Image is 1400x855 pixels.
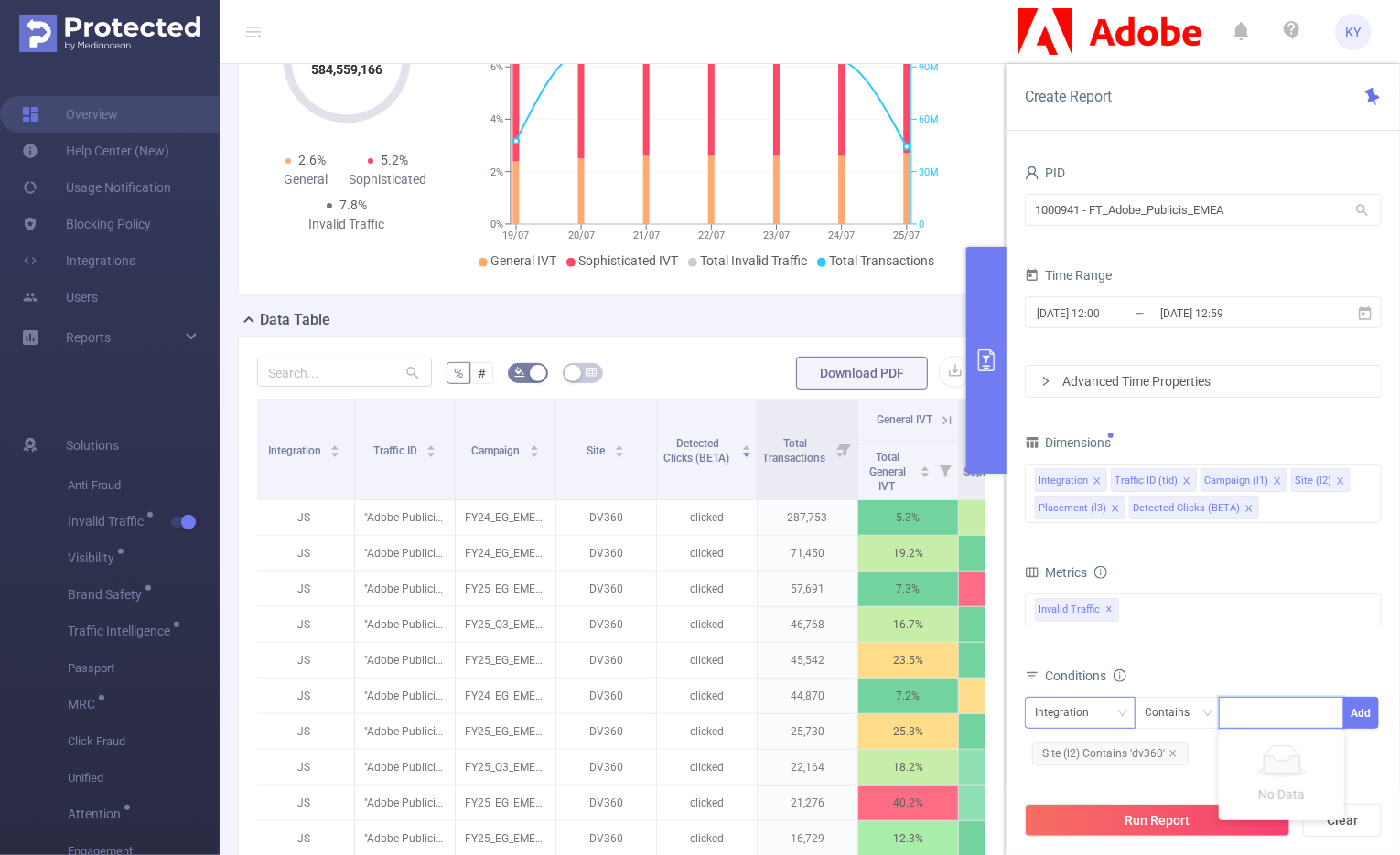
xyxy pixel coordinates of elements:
span: 2.6% [298,153,326,167]
i: Filter menu [832,400,857,499]
p: DV360 [556,500,656,535]
p: JS [254,750,354,785]
p: FY25_EG_EMEA_Creative_CCM_Acquisition_Buy_4200323233_P36036 [251912] [456,643,555,678]
p: FY24_EG_EMEA_Creative_CCM_Acquisition_Buy_4200323233_P36036 [225038] [456,536,555,571]
p: "Adobe Publicis Emea Tier 1" [27133] [355,714,455,749]
p: 46,768 [758,607,857,642]
p: 23.6% [959,679,1059,713]
p: 11.6% [959,643,1059,678]
p: DV360 [556,536,656,571]
div: Detected Clicks (BETA) [1133,497,1240,520]
p: DV360 [556,607,656,642]
p: 13.9% [959,786,1059,820]
span: PID [1025,166,1065,180]
p: "Adobe Publicis Emea Tier 1" [27133] [355,750,455,785]
span: MRC [68,698,102,711]
span: Attention [68,807,127,820]
p: "Adobe Publicis Emea Tier 1" [27133] [355,536,455,571]
i: icon: close [1168,749,1178,758]
i: icon: caret-up [530,443,540,448]
p: clicked [657,714,757,749]
li: Integration [1035,468,1107,492]
tspan: 4% [490,114,503,126]
div: Contains [1145,698,1202,728]
p: clicked [657,536,757,571]
p: clicked [657,500,757,535]
p: DV360 [556,572,656,606]
div: Sort [920,464,931,475]
li: Site (l2) [1291,468,1351,492]
p: FY25_EG_EMEA_Creative_CCM_Acquisition_Buy_4200323233_P36036_Test [268636] [456,714,555,749]
i: icon: info-circle [1094,566,1107,579]
tspan: 0% [490,219,503,230]
i: icon: right [1040,376,1051,387]
div: Invalid Traffic [306,215,388,234]
i: icon: user [1025,166,1039,180]
span: Dimensions [1025,435,1111,450]
span: Invalid Traffic [1035,598,1119,622]
div: Placement (l3) [1039,497,1106,520]
p: 287,753 [758,500,857,535]
tspan: 25/07 [894,230,921,241]
div: Traffic ID (tid) [1115,469,1178,493]
span: Integration [268,444,324,457]
input: Search... [257,358,432,387]
a: Reports [66,319,111,356]
p: 44,870 [758,679,857,713]
i: icon: caret-down [530,450,540,455]
p: 45,542 [758,643,857,678]
a: Help Center (New) [22,133,169,169]
i: icon: caret-up [426,443,436,448]
p: JS [254,572,354,606]
p: FY25_Q3_EMEA_Creative_Firefly_Progression_Progression_4200402933-CP2ZJ5H_P42467_NA [279603] [456,750,555,785]
tspan: 21/07 [633,230,660,241]
div: Sort [329,443,340,454]
span: Campaign [471,444,523,457]
span: Total Invalid Traffic [701,253,808,268]
p: No Data [1230,785,1333,805]
p: 18.2% [858,750,958,785]
i: icon: down [1117,708,1128,721]
p: clicked [657,607,757,642]
i: icon: caret-up [921,464,931,469]
i: icon: close [1111,504,1120,515]
span: Time Range [1025,268,1112,283]
p: "Adobe Publicis Emea Tier 1" [27133] [355,643,455,678]
p: 22,164 [758,750,857,785]
i: icon: info-circle [1114,669,1126,682]
tspan: 30M [919,166,939,178]
a: Blocking Policy [22,206,151,242]
i: Filter menu [932,441,958,499]
p: 25,730 [758,714,857,749]
tspan: 0 [919,219,924,230]
span: Total Transactions [830,253,935,268]
i: icon: down [1202,708,1213,721]
span: Reports [66,330,111,345]
button: Download PDF [796,357,928,390]
span: Conditions [1045,668,1126,683]
p: 10.2% [959,714,1059,749]
i: icon: close [1093,476,1102,487]
p: 7.2% [858,679,958,713]
i: icon: caret-up [615,443,625,448]
i: icon: caret-up [742,443,752,448]
p: 40.2% [858,786,958,820]
p: FY24_EG_EMEA_Creative_EDU_Acquisition_Buy_4200323233_P36036 [225039] [456,679,555,713]
p: JS [254,643,354,678]
p: 10.5% [959,536,1059,571]
tspan: 22/07 [698,230,725,241]
span: Total Transactions [762,437,828,465]
i: icon: table [586,367,597,378]
span: General IVT [877,413,932,426]
span: Traffic Intelligence [68,625,177,637]
tspan: 19/07 [503,230,530,241]
a: Users [22,279,98,315]
p: 21,276 [758,786,857,820]
div: Sort [425,443,436,454]
span: % [454,366,463,380]
a: Integrations [22,242,135,279]
div: General [264,170,347,189]
span: Click Fraud [68,723,220,760]
p: 57,691 [758,572,857,606]
tspan: 90M [919,61,939,73]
